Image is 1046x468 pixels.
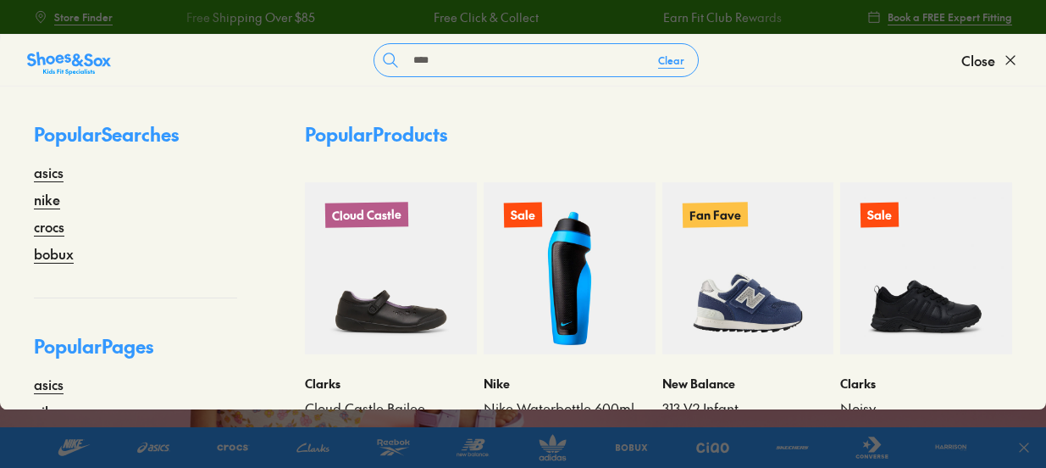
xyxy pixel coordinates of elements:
p: Cloud Castle [325,202,408,228]
a: Sale [840,182,1012,354]
p: Popular Pages [34,332,237,374]
span: Book a FREE Expert Fitting [888,9,1012,25]
a: Noisy [840,399,1012,418]
a: Fan Fave [662,182,834,354]
span: Store Finder [54,9,113,25]
button: Clear [645,45,698,75]
span: Close [961,50,995,70]
p: Fan Fave [682,202,747,227]
a: 313 V2 Infant [662,399,834,418]
p: Nike [484,375,656,393]
a: bobux [34,243,74,264]
a: Cloud Castle [305,182,477,354]
a: Book a FREE Expert Fitting [867,2,1012,32]
p: Sale [504,203,542,228]
a: nike [34,189,60,209]
img: SNS_Logo_Responsive.svg [27,50,111,77]
p: Clarks [840,375,1012,393]
a: Shoes &amp; Sox [27,47,111,74]
p: Sale [861,203,899,228]
a: Earn Fit Club Rewards [662,8,781,26]
a: asics [34,162,64,182]
p: Popular Searches [34,120,237,162]
p: Clarks [305,375,477,393]
a: Nike Waterbottle 600ml [484,399,656,418]
a: Sale [484,182,656,354]
a: crocs [34,216,64,237]
button: Close [961,42,1019,79]
a: Free Click & Collect [433,8,538,26]
p: Popular Products [305,120,447,148]
a: Cloud Castle Bailee [305,399,477,418]
a: Store Finder [34,2,113,32]
p: New Balance [662,375,834,393]
a: asics [34,374,64,394]
a: nike [34,401,60,421]
a: Free Shipping Over $85 [185,8,314,26]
